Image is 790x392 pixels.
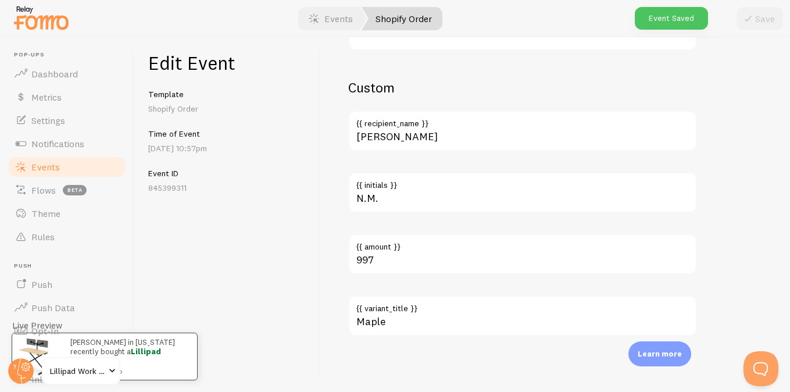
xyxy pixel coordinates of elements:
span: Dashboard [31,68,78,80]
h5: Template [148,89,306,99]
span: Theme [31,208,60,219]
span: Notifications [31,138,84,149]
h1: Edit Event [148,51,306,75]
p: [DATE] 10:57pm [148,142,306,154]
span: Push [31,279,52,290]
div: Event Saved [635,7,708,30]
a: Rules [7,225,127,248]
img: fomo-relay-logo-orange.svg [12,3,70,33]
span: Pop-ups [14,51,127,59]
label: {{ initials }} [348,172,697,192]
h5: Time of Event [148,129,306,139]
span: Flows [31,184,56,196]
div: Learn more [628,341,691,366]
h2: Custom [348,79,697,97]
a: Dashboard [7,62,127,85]
a: Push Data [7,296,127,319]
a: Notifications [7,132,127,155]
a: Events [7,155,127,179]
span: Settings [31,115,65,126]
a: Push [7,273,127,296]
a: Lillipad Work Solutions [42,357,120,385]
p: Learn more [638,348,682,359]
span: Metrics [31,91,62,103]
h5: Event ID [148,168,306,179]
p: Shopify Order [148,103,306,115]
span: Push Data [31,302,75,313]
label: {{ variant_title }} [348,295,697,315]
a: Opt-In [7,319,127,343]
a: Metrics [7,85,127,109]
iframe: Help Scout Beacon - Open [743,351,778,386]
a: Theme [7,202,127,225]
span: Rules [31,231,55,243]
label: {{ recipient_name }} [348,111,697,130]
span: Push [14,262,127,270]
a: Settings [7,109,127,132]
span: Events [31,161,60,173]
span: Opt-In [31,325,59,337]
label: {{ amount }} [348,234,697,254]
a: Flows beta [7,179,127,202]
span: Lillipad Work Solutions [50,364,105,378]
span: beta [63,185,87,195]
p: 845399311 [148,182,306,194]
